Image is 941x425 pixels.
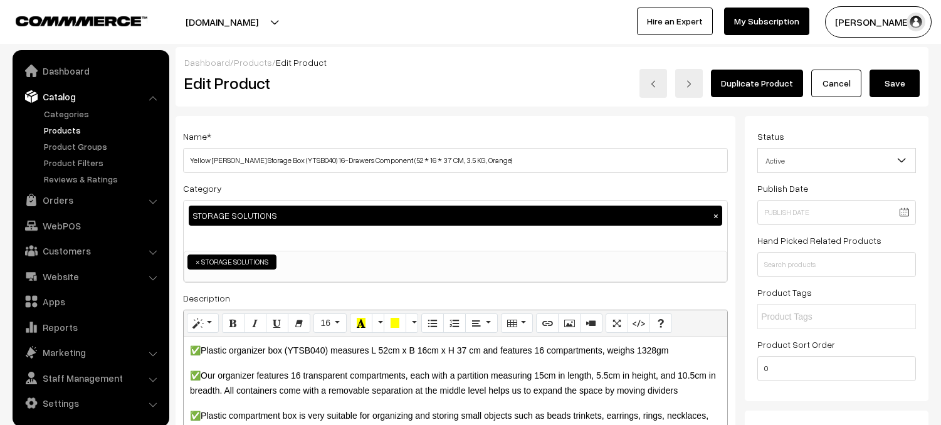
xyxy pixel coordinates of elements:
[384,313,406,333] button: Background Color
[183,148,728,173] input: Name
[606,313,628,333] button: Full Screen
[16,189,165,211] a: Orders
[16,290,165,313] a: Apps
[501,313,533,333] button: Table
[234,57,272,68] a: Products
[757,356,916,381] input: Enter Number
[757,252,916,277] input: Search products
[372,313,384,333] button: More Color
[757,182,808,195] label: Publish Date
[288,313,310,333] button: Remove Font Style (⌘+\)
[16,367,165,389] a: Staff Management
[41,107,165,120] a: Categories
[184,57,230,68] a: Dashboard
[558,313,581,333] button: Picture
[649,80,657,88] img: left-arrow.png
[628,313,650,333] button: Code View
[16,265,165,288] a: Website
[41,156,165,169] a: Product Filters
[41,140,165,153] a: Product Groups
[757,234,881,247] label: Hand Picked Related Products
[189,206,722,226] div: STORAGE SOLUTIONS
[222,313,244,333] button: Bold (⌘+B)
[16,341,165,364] a: Marketing
[350,313,372,333] button: Recent Color
[16,13,125,28] a: COMMMERCE
[266,313,288,333] button: Underline (⌘+U)
[16,214,165,237] a: WebPOS
[190,370,716,396] span: ✅Our organizer features 16 transparent compartments, each with a partition measuring 15cm in leng...
[757,130,784,143] label: Status
[907,13,925,31] img: user
[724,8,809,35] a: My Subscription
[757,148,916,173] span: Active
[811,70,861,97] a: Cancel
[710,210,722,221] button: ×
[711,70,803,97] a: Duplicate Product
[757,286,812,299] label: Product Tags
[184,56,920,69] div: / /
[313,313,347,333] button: Font Size
[16,85,165,108] a: Catalog
[276,57,327,68] span: Edit Product
[244,313,266,333] button: Italic (⌘+I)
[183,291,230,305] label: Description
[580,313,602,333] button: Video
[421,313,444,333] button: Unordered list (⌘+⇧+NUM7)
[757,338,835,351] label: Product Sort Order
[406,313,418,333] button: More Color
[536,313,559,333] button: Link (⌘+K)
[649,313,672,333] button: Help
[142,6,302,38] button: [DOMAIN_NAME]
[16,16,147,26] img: COMMMERCE
[465,313,497,333] button: Paragraph
[758,150,915,172] span: Active
[16,239,165,262] a: Customers
[16,60,165,82] a: Dashboard
[41,123,165,137] a: Products
[870,70,920,97] button: Save
[16,316,165,338] a: Reports
[761,310,871,323] input: Product Tags
[825,6,932,38] button: [PERSON_NAME]
[183,130,211,143] label: Name
[184,73,480,93] h2: Edit Product
[637,8,713,35] a: Hire an Expert
[16,392,165,414] a: Settings
[320,318,330,328] span: 16
[757,200,916,225] input: Publish Date
[443,313,466,333] button: Ordered list (⌘+⇧+NUM8)
[187,313,219,333] button: Style
[190,345,668,355] span: ✅Plastic organizer box (YTSB040) measures L 52cm x B 16cm x H 37 cm and features 16 compartments,...
[41,172,165,186] a: Reviews & Ratings
[685,80,693,88] img: right-arrow.png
